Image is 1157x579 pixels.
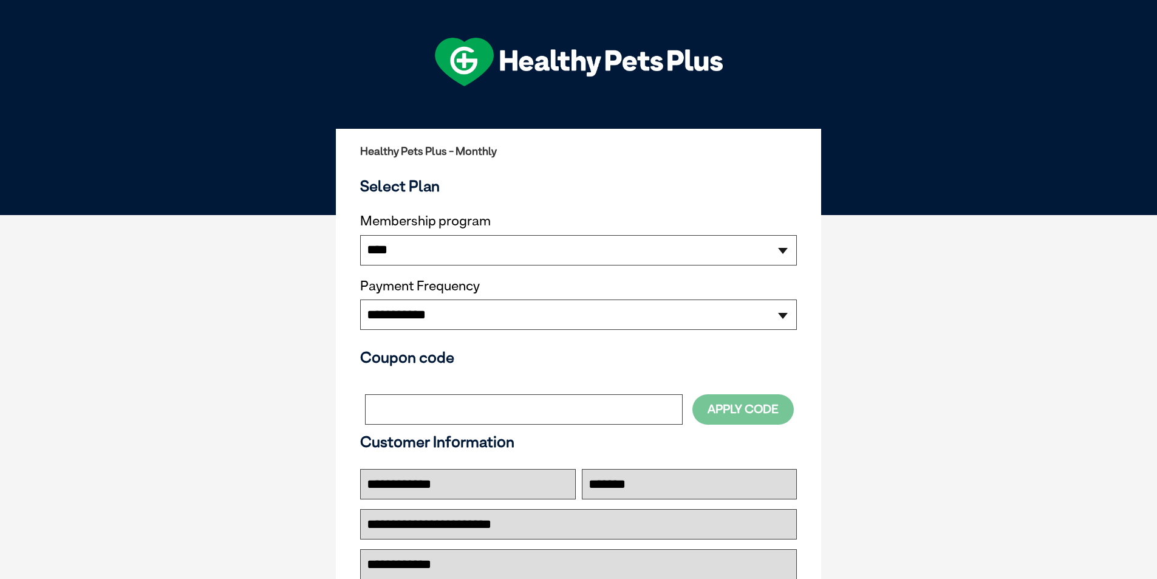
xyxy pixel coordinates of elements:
img: hpp-logo-landscape-green-white.png [435,38,723,86]
h2: Healthy Pets Plus - Monthly [360,145,797,157]
label: Membership program [360,213,797,229]
h3: Select Plan [360,177,797,195]
h3: Coupon code [360,348,797,366]
label: Payment Frequency [360,278,480,294]
button: Apply Code [692,394,794,424]
h3: Customer Information [360,433,797,451]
